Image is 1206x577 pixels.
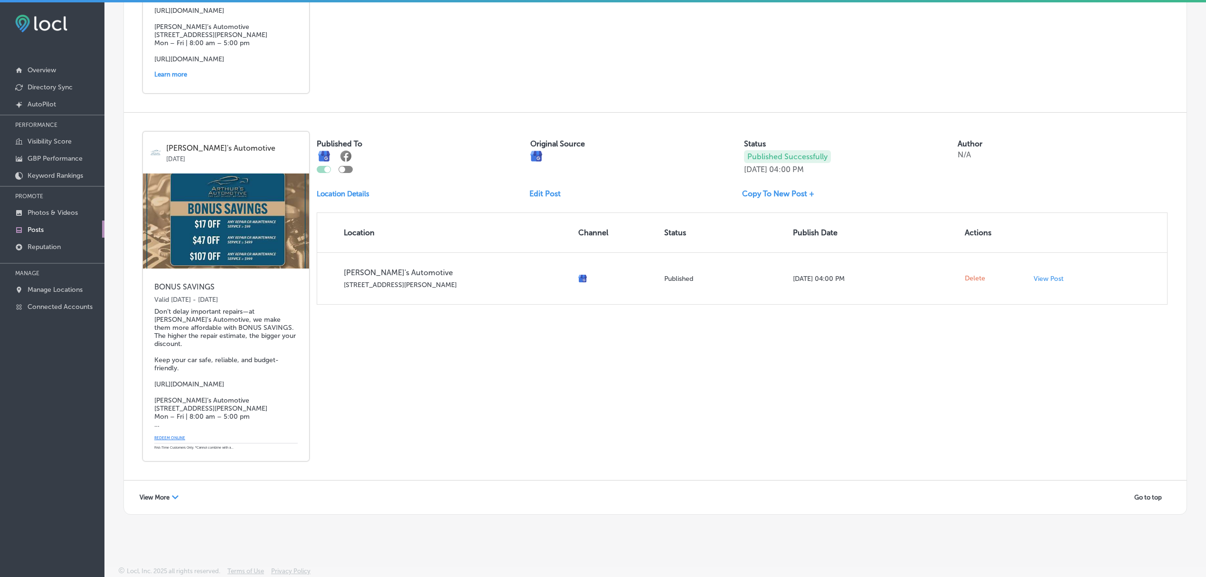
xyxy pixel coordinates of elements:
[140,494,170,501] span: View More
[28,66,56,74] p: Overview
[154,280,298,294] h5: BONUS SAVINGS
[744,139,766,148] label: Status
[965,274,985,283] span: Delete
[28,137,72,145] p: Visibility Score
[154,308,298,429] h5: Don’t delay important repairs—at [PERSON_NAME]'s Automotive, we make them more affordable with BO...
[793,275,957,283] p: [DATE] 04:00 PM
[344,281,571,289] p: [STREET_ADDRESS][PERSON_NAME]
[150,147,161,159] img: logo
[744,150,831,163] p: Published Successfully
[154,446,298,450] h5: First-Time Customers Only. *Cannot combine with a...
[28,303,93,311] p: Connected Accounts
[317,190,369,198] p: Location Details
[28,286,83,294] p: Manage Locations
[317,139,362,148] label: Published To
[1134,494,1162,501] span: Go to top
[660,213,789,252] th: Status
[530,139,585,148] label: Original Source
[1034,275,1095,283] a: View Post
[317,213,575,252] th: Location
[28,154,83,163] p: GBP Performance
[769,165,804,174] p: 04:00 PM
[28,226,44,234] p: Posts
[154,294,298,304] h5: Valid [DATE] - [DATE]
[575,213,660,252] th: Channel
[28,243,61,251] p: Reputation
[28,83,73,91] p: Directory Sync
[789,213,961,252] th: Publish Date
[28,209,78,217] p: Photos & Videos
[15,15,67,32] img: fda3e92497d09a02dc62c9cd864e3231.png
[744,165,767,174] p: [DATE]
[28,100,56,108] p: AutoPilot
[1034,275,1064,283] p: View Post
[961,213,1030,252] th: Actions
[742,189,822,198] a: Copy To New Post +
[127,567,220,575] p: Locl, Inc. 2025 all rights reserved.
[529,189,568,198] a: Edit Post
[958,139,982,148] label: Author
[28,172,83,180] p: Keyword Rankings
[143,173,309,269] img: 175473039745594adb-abcb-4cf5-89ac-ce4090cb76aa_2025-08-08.jpg
[958,150,971,159] p: N/A
[166,144,302,153] p: [PERSON_NAME]'s Automotive
[166,153,302,163] p: [DATE]
[664,275,785,283] p: Published
[344,268,571,277] p: [PERSON_NAME]'s Automotive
